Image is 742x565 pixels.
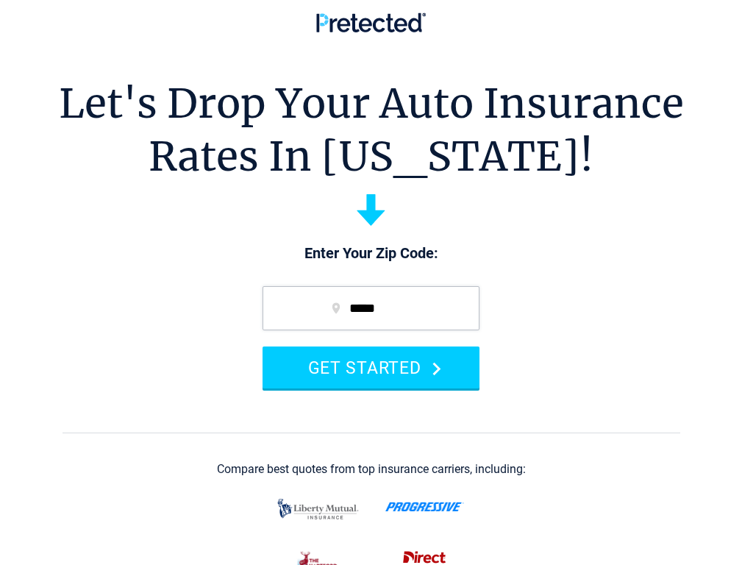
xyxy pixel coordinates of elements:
[274,491,363,527] img: liberty
[263,286,479,330] input: zip code
[316,13,426,32] img: Pretected Logo
[59,77,684,183] h1: Let's Drop Your Auto Insurance Rates In [US_STATE]!
[248,244,494,264] p: Enter Your Zip Code:
[263,347,479,388] button: GET STARTED
[217,463,526,476] div: Compare best quotes from top insurance carriers, including:
[385,502,464,512] img: progressive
